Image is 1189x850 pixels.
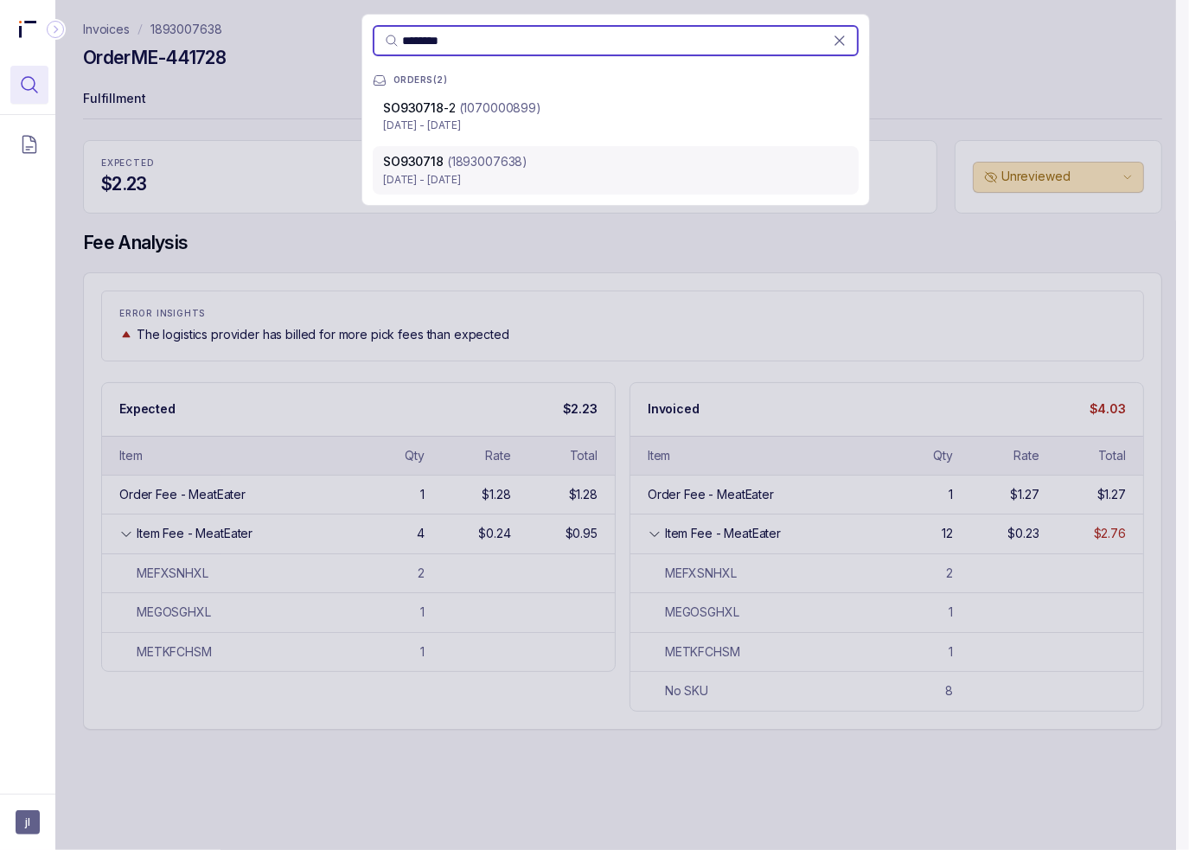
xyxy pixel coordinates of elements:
[10,125,48,163] button: Menu Icon Button DocumentTextIcon
[393,75,448,86] p: ORDERS ( 2 )
[16,810,40,834] button: User initials
[10,66,48,104] button: Menu Icon Button MagnifyingGlassIcon
[383,100,456,115] span: -2
[45,19,66,40] div: Collapse Icon
[383,117,848,134] p: [DATE] - [DATE]
[383,171,848,189] p: [DATE] - [DATE]
[383,154,444,169] span: SO930718
[383,100,444,115] span: SO930718
[459,99,541,117] p: (1070000899)
[447,153,527,170] p: (1893007638)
